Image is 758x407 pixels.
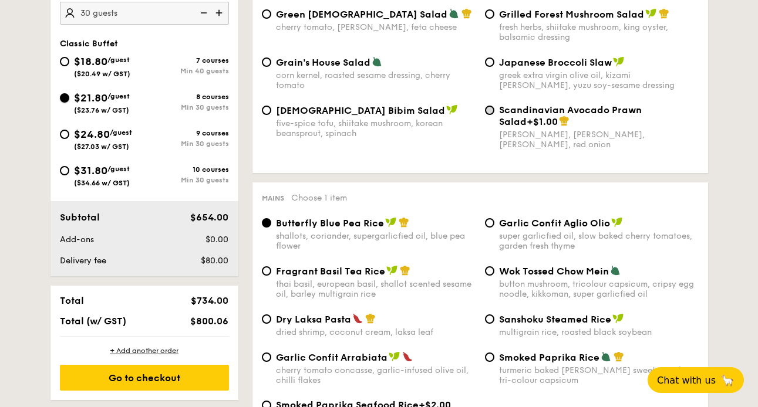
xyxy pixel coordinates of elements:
[499,130,699,150] div: [PERSON_NAME], [PERSON_NAME], [PERSON_NAME], red onion
[262,57,271,67] input: Grain's House Saladcorn kernel, roasted sesame dressing, cherry tomato
[194,2,211,24] img: icon-reduce.1d2dbef1.svg
[144,140,229,148] div: Min 30 guests
[144,165,229,174] div: 10 courses
[485,218,494,228] input: Garlic Confit Aglio Oliosuper garlicfied oil, slow baked cherry tomatoes, garden fresh thyme
[389,351,400,362] img: icon-vegan.f8ff3823.svg
[205,235,228,245] span: $0.00
[559,116,570,126] img: icon-chef-hat.a58ddaea.svg
[276,365,476,385] div: cherry tomato concasse, garlic-infused olive oil, chilli flakes
[499,266,609,277] span: Wok Tossed Chow Mein
[499,314,611,325] span: Sanshoku Steamed Rice
[107,56,130,64] span: /guest
[276,231,476,251] div: shallots, coriander, supergarlicfied oil, blue pea flower
[485,9,494,19] input: Grilled Forest Mushroom Saladfresh herbs, shiitake mushroom, king oyster, balsamic dressing
[276,118,476,138] div: five-spice tofu, shiitake mushroom, korean beansprout, spinach
[385,217,397,228] img: icon-vegan.f8ff3823.svg
[107,92,130,100] span: /guest
[60,346,229,355] div: + Add another order
[110,128,132,137] span: /guest
[74,70,130,78] span: ($20.49 w/ GST)
[461,8,472,19] img: icon-chef-hat.a58ddaea.svg
[399,217,409,228] img: icon-chef-hat.a58ddaea.svg
[499,70,699,90] div: greek extra virgin olive oil, kizami [PERSON_NAME], yuzu soy-sesame dressing
[74,91,107,104] span: $21.80
[386,265,398,276] img: icon-vegan.f8ff3823.svg
[446,104,458,115] img: icon-vegan.f8ff3823.svg
[74,143,129,151] span: ($27.03 w/ GST)
[74,164,107,177] span: $31.80
[74,179,130,187] span: ($34.66 w/ GST)
[60,365,229,391] div: Go to checkout
[499,231,699,251] div: super garlicfied oil, slow baked cherry tomatoes, garden fresh thyme
[612,313,624,324] img: icon-vegan.f8ff3823.svg
[262,9,271,19] input: Green [DEMOGRAPHIC_DATA] Saladcherry tomato, [PERSON_NAME], feta cheese
[276,218,384,229] span: Butterfly Blue Pea Rice
[291,193,347,203] span: Choose 1 item
[276,266,385,277] span: Fragrant Basil Tea Rice
[485,106,494,115] input: Scandinavian Avocado Prawn Salad+$1.00[PERSON_NAME], [PERSON_NAME], [PERSON_NAME], red onion
[276,352,388,363] span: Garlic Confit Arrabiata
[365,313,376,324] img: icon-chef-hat.a58ddaea.svg
[485,57,494,67] input: Japanese Broccoli Slawgreek extra virgin olive oil, kizami [PERSON_NAME], yuzu soy-sesame dressing
[262,218,271,228] input: Butterfly Blue Pea Riceshallots, coriander, supergarlicfied oil, blue pea flower
[60,295,84,306] span: Total
[499,327,699,337] div: multigrain rice, roasted black soybean
[601,351,611,362] img: icon-vegetarian.fe4039eb.svg
[276,105,445,116] span: [DEMOGRAPHIC_DATA] Bibim Salad
[201,256,228,266] span: $80.00
[485,314,494,324] input: Sanshoku Steamed Ricemultigrain rice, roasted black soybean
[499,22,699,42] div: fresh herbs, shiitake mushroom, king oyster, balsamic dressing
[60,256,106,266] span: Delivery fee
[60,39,118,49] span: Classic Buffet
[144,56,229,65] div: 7 courses
[449,8,459,19] img: icon-vegetarian.fe4039eb.svg
[211,2,229,24] img: icon-add.58712e84.svg
[614,351,624,362] img: icon-chef-hat.a58ddaea.svg
[499,9,644,20] span: Grilled Forest Mushroom Salad
[276,22,476,32] div: cherry tomato, [PERSON_NAME], feta cheese
[262,314,271,324] input: Dry Laksa Pastadried shrimp, coconut cream, laksa leaf
[611,217,623,228] img: icon-vegan.f8ff3823.svg
[276,279,476,299] div: thai basil, european basil, shallot scented sesame oil, barley multigrain rice
[144,176,229,184] div: Min 30 guests
[613,56,625,67] img: icon-vegan.f8ff3823.svg
[352,313,363,324] img: icon-spicy.37a8142b.svg
[499,365,699,385] div: turmeric baked [PERSON_NAME] sweet paprika, tri-colour capsicum
[60,166,69,175] input: $31.80/guest($34.66 w/ GST)10 coursesMin 30 guests
[657,375,716,386] span: Chat with us
[144,129,229,137] div: 9 courses
[499,279,699,299] div: button mushroom, tricolour capsicum, cripsy egg noodle, kikkoman, super garlicfied oil
[144,93,229,101] div: 8 courses
[499,104,642,127] span: Scandinavian Avocado Prawn Salad
[60,235,94,245] span: Add-ons
[74,55,107,68] span: $18.80
[402,351,413,362] img: icon-spicy.37a8142b.svg
[262,106,271,115] input: [DEMOGRAPHIC_DATA] Bibim Saladfive-spice tofu, shiitake mushroom, korean beansprout, spinach
[499,218,610,229] span: Garlic Confit Aglio Olio
[107,165,130,173] span: /guest
[190,316,228,327] span: $800.06
[262,194,284,202] span: Mains
[60,57,69,66] input: $18.80/guest($20.49 w/ GST)7 coursesMin 40 guests
[400,265,410,276] img: icon-chef-hat.a58ddaea.svg
[190,212,228,223] span: $654.00
[720,374,735,387] span: 🦙
[74,106,129,114] span: ($23.76 w/ GST)
[372,56,382,67] img: icon-vegetarian.fe4039eb.svg
[60,212,100,223] span: Subtotal
[485,266,494,276] input: Wok Tossed Chow Meinbutton mushroom, tricolour capsicum, cripsy egg noodle, kikkoman, super garli...
[60,130,69,139] input: $24.80/guest($27.03 w/ GST)9 coursesMin 30 guests
[144,103,229,111] div: Min 30 guests
[144,67,229,75] div: Min 40 guests
[276,9,447,20] span: Green [DEMOGRAPHIC_DATA] Salad
[276,314,351,325] span: Dry Laksa Pasta
[648,367,744,393] button: Chat with us🦙
[60,316,126,327] span: Total (w/ GST)
[262,266,271,276] input: Fragrant Basil Tea Ricethai basil, european basil, shallot scented sesame oil, barley multigrain ...
[60,2,229,25] input: Number of guests
[74,128,110,141] span: $24.80
[659,8,669,19] img: icon-chef-hat.a58ddaea.svg
[499,57,612,68] span: Japanese Broccoli Slaw
[276,327,476,337] div: dried shrimp, coconut cream, laksa leaf
[262,352,271,362] input: Garlic Confit Arrabiatacherry tomato concasse, garlic-infused olive oil, chilli flakes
